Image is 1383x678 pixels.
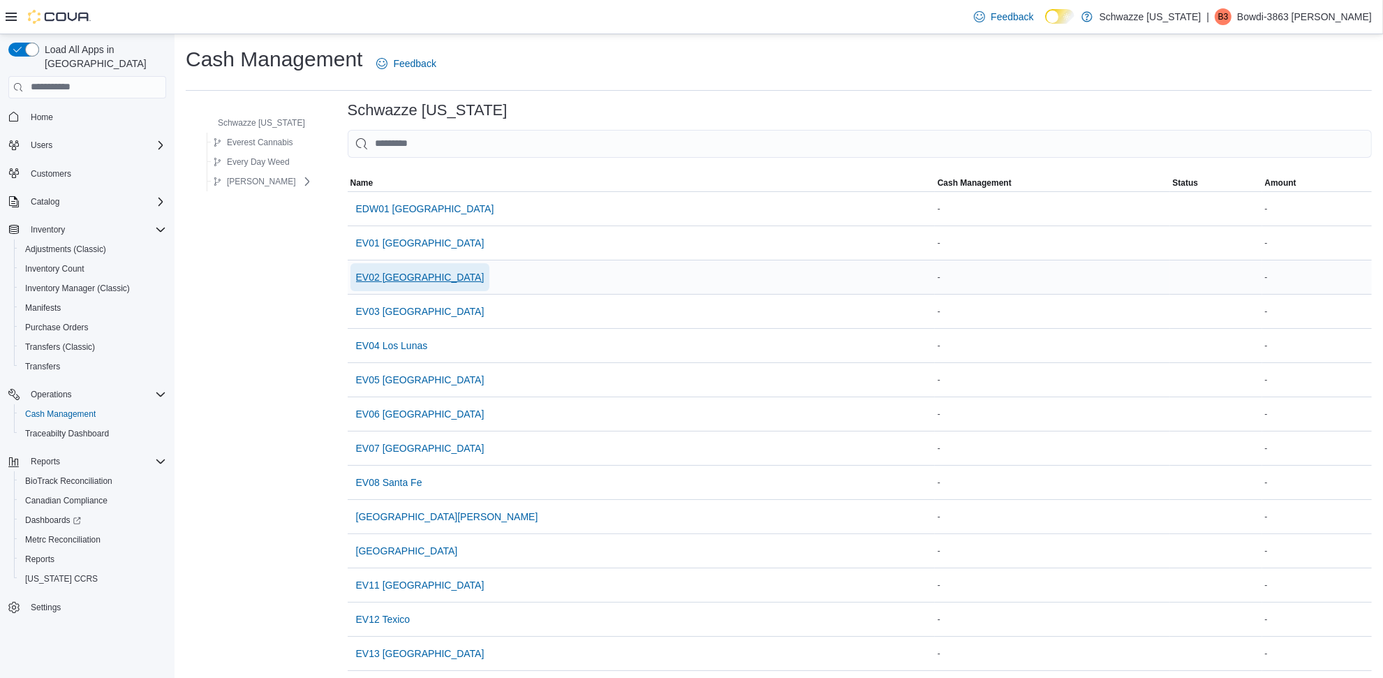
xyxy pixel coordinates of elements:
div: - [935,577,1170,594]
span: Inventory [25,221,166,238]
button: EV05 [GEOGRAPHIC_DATA] [350,366,490,394]
span: Traceabilty Dashboard [25,428,109,439]
span: EV08 Santa Fe [356,476,422,489]
a: Inventory Manager (Classic) [20,280,135,297]
a: Dashboards [20,512,87,529]
a: Reports [20,551,60,568]
span: Dashboards [25,515,81,526]
span: Adjustments (Classic) [20,241,166,258]
button: Amount [1262,175,1373,191]
button: EV13 [GEOGRAPHIC_DATA] [350,640,490,668]
span: Cash Management [25,408,96,420]
span: EDW01 [GEOGRAPHIC_DATA] [356,202,494,216]
a: Manifests [20,300,66,316]
button: Transfers [14,357,172,376]
span: EV05 [GEOGRAPHIC_DATA] [356,373,485,387]
h1: Cash Management [186,45,362,73]
span: Operations [25,386,166,403]
div: - [1262,337,1373,354]
span: Washington CCRS [20,570,166,587]
a: Transfers (Classic) [20,339,101,355]
span: Transfers (Classic) [25,341,95,353]
span: Inventory Count [25,263,84,274]
span: Customers [25,165,166,182]
span: Catalog [25,193,166,210]
a: Metrc Reconciliation [20,531,106,548]
span: Inventory [31,224,65,235]
span: Transfers [25,361,60,372]
div: - [1262,269,1373,286]
span: Dashboards [20,512,166,529]
div: - [1262,371,1373,388]
span: Feedback [991,10,1033,24]
button: Canadian Compliance [14,491,172,510]
div: - [935,611,1170,628]
a: Inventory Count [20,260,90,277]
button: EV07 [GEOGRAPHIC_DATA] [350,434,490,462]
button: Home [3,107,172,127]
span: EV12 Texico [356,612,411,626]
div: - [1262,645,1373,662]
div: - [935,269,1170,286]
button: Everest Cannabis [207,134,299,151]
span: [GEOGRAPHIC_DATA] [356,544,458,558]
span: Traceabilty Dashboard [20,425,166,442]
button: Name [348,175,935,191]
div: - [935,543,1170,559]
button: Reports [3,452,172,471]
span: EV13 [GEOGRAPHIC_DATA] [356,647,485,661]
button: Operations [3,385,172,404]
div: - [1262,577,1373,594]
span: Manifests [25,302,61,314]
a: Purchase Orders [20,319,94,336]
span: Cash Management [20,406,166,422]
span: EV04 Los Lunas [356,339,428,353]
a: Feedback [968,3,1039,31]
nav: Complex example [8,101,166,654]
span: Purchase Orders [25,322,89,333]
span: Every Day Weed [227,156,290,168]
span: Home [31,112,53,123]
h3: Schwazze [US_STATE] [348,102,508,119]
span: Inventory Count [20,260,166,277]
span: Load All Apps in [GEOGRAPHIC_DATA] [39,43,166,71]
button: [GEOGRAPHIC_DATA][PERSON_NAME] [350,503,544,531]
div: - [1262,543,1373,559]
span: EV02 [GEOGRAPHIC_DATA] [356,270,485,284]
a: Transfers [20,358,66,375]
span: [PERSON_NAME] [227,176,296,187]
button: EV03 [GEOGRAPHIC_DATA] [350,297,490,325]
span: Reports [20,551,166,568]
button: EV02 [GEOGRAPHIC_DATA] [350,263,490,291]
span: [GEOGRAPHIC_DATA][PERSON_NAME] [356,510,538,524]
div: - [935,474,1170,491]
button: Users [25,137,58,154]
button: EDW01 [GEOGRAPHIC_DATA] [350,195,500,223]
button: Transfers (Classic) [14,337,172,357]
button: Inventory Count [14,259,172,279]
button: EV12 Texico [350,605,416,633]
span: BioTrack Reconciliation [20,473,166,489]
div: Bowdi-3863 Thompson [1215,8,1232,25]
span: Users [31,140,52,151]
span: Name [350,177,374,189]
div: - [1262,406,1373,422]
div: - [1262,474,1373,491]
button: Reports [25,453,66,470]
span: Manifests [20,300,166,316]
span: Inventory Manager (Classic) [20,280,166,297]
a: Cash Management [20,406,101,422]
button: Manifests [14,298,172,318]
a: Feedback [371,50,441,78]
span: Canadian Compliance [20,492,166,509]
span: Settings [31,602,61,613]
div: - [1262,611,1373,628]
a: Canadian Compliance [20,492,113,509]
input: Dark Mode [1045,9,1074,24]
span: [US_STATE] CCRS [25,573,98,584]
a: [US_STATE] CCRS [20,570,103,587]
button: Catalog [3,192,172,212]
button: Metrc Reconciliation [14,530,172,550]
button: Every Day Weed [207,154,295,170]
